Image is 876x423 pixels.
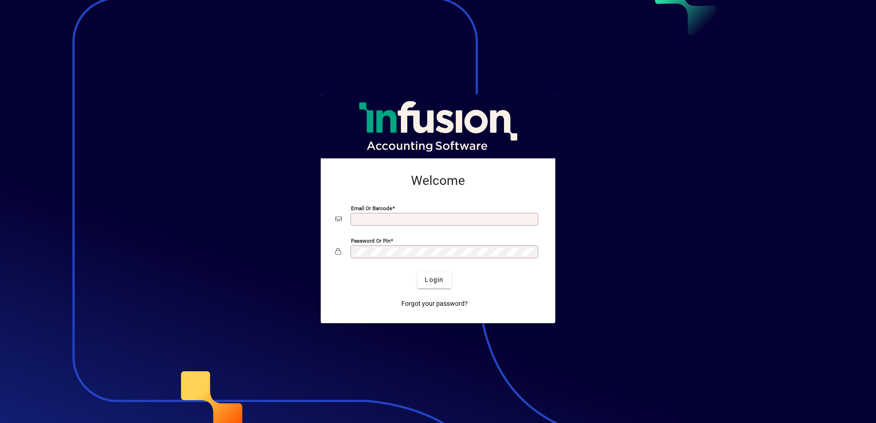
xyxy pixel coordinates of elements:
[398,296,471,312] a: Forgot your password?
[425,275,443,285] span: Login
[417,272,451,288] button: Login
[335,173,541,189] h2: Welcome
[401,299,468,309] span: Forgot your password?
[351,205,392,211] mat-label: Email or Barcode
[351,237,390,244] mat-label: Password or Pin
